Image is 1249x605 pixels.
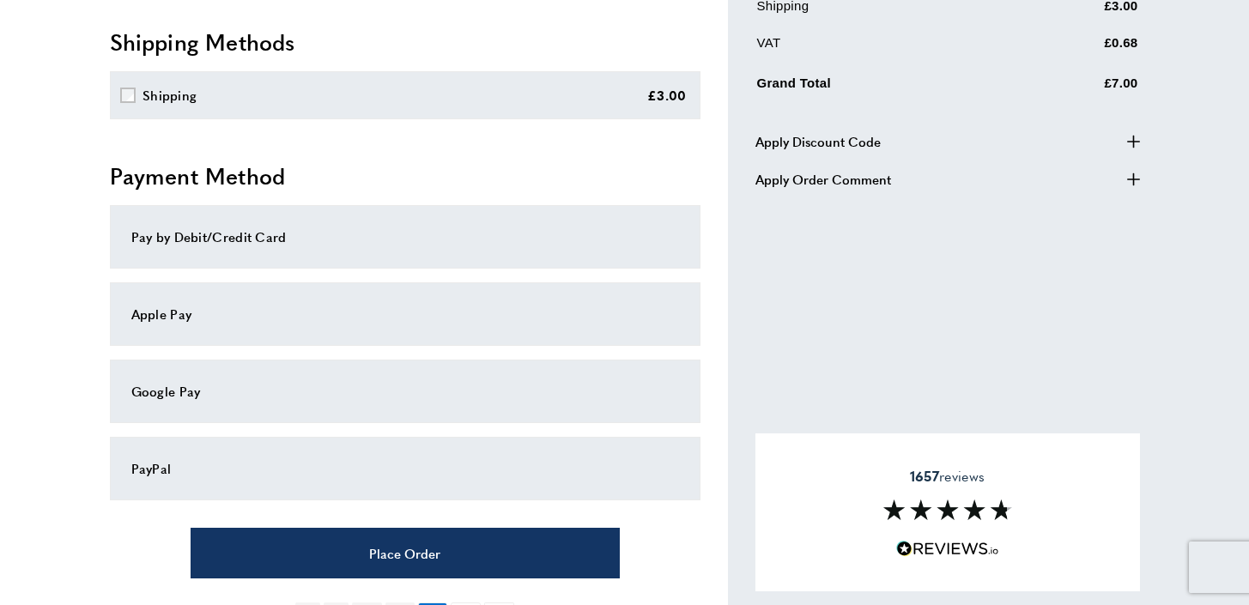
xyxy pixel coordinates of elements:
[142,85,197,106] div: Shipping
[131,304,679,324] div: Apple Pay
[757,33,1018,66] td: VAT
[883,499,1012,520] img: Reviews section
[131,381,679,402] div: Google Pay
[757,70,1018,106] td: Grand Total
[110,27,700,57] h2: Shipping Methods
[647,85,687,106] div: £3.00
[191,528,620,578] button: Place Order
[131,227,679,247] div: Pay by Debit/Credit Card
[755,169,891,190] span: Apply Order Comment
[110,160,700,191] h2: Payment Method
[910,468,985,485] span: reviews
[755,131,881,152] span: Apply Discount Code
[896,541,999,557] img: Reviews.io 5 stars
[1020,70,1138,106] td: £7.00
[910,466,939,486] strong: 1657
[1020,33,1138,66] td: £0.68
[131,458,679,479] div: PayPal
